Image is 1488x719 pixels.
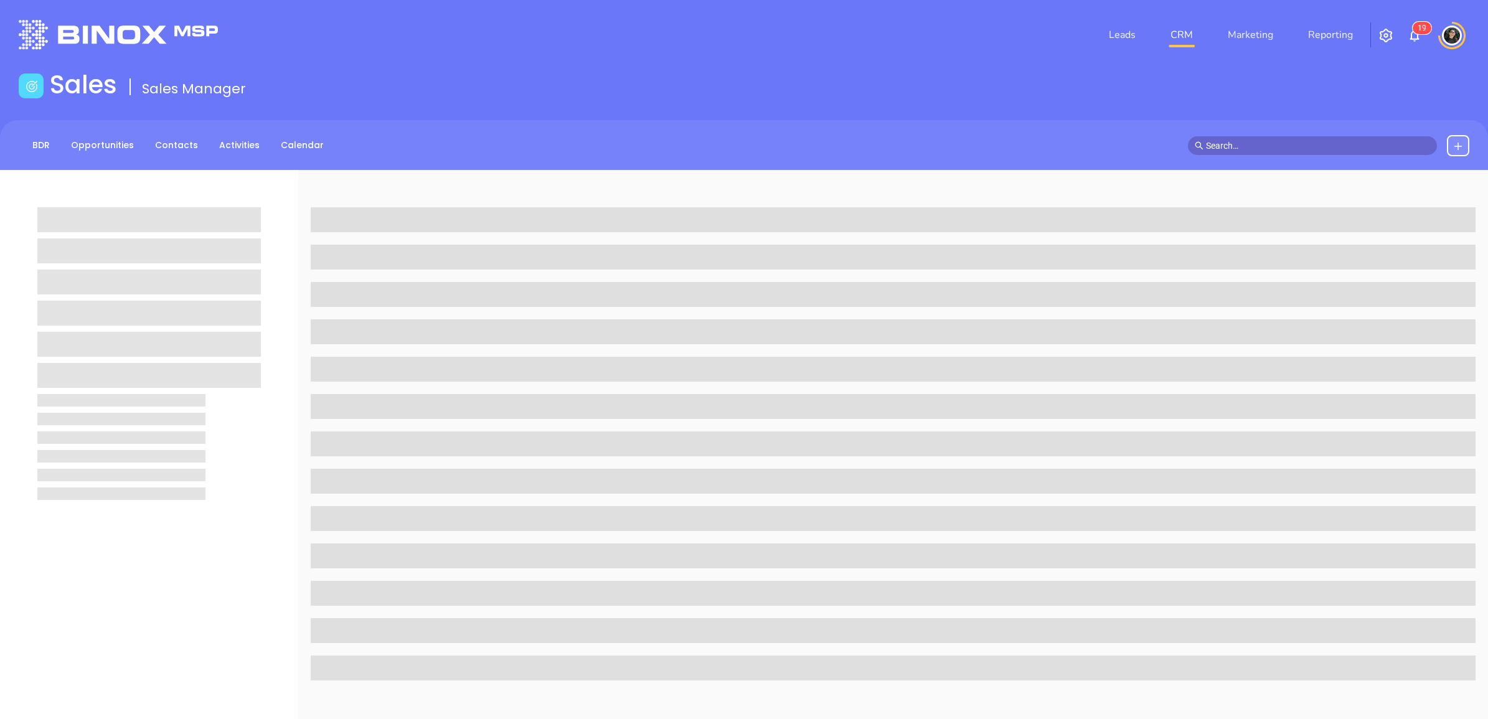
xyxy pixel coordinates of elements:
[1378,28,1393,43] img: iconSetting
[1407,28,1422,43] img: iconNotification
[50,70,117,100] h1: Sales
[212,135,267,156] a: Activities
[1165,22,1198,47] a: CRM
[1413,22,1431,34] sup: 19
[1223,22,1278,47] a: Marketing
[1422,24,1426,32] span: 9
[64,135,141,156] a: Opportunities
[1418,24,1422,32] span: 1
[25,135,57,156] a: BDR
[1206,139,1430,153] input: Search…
[148,135,205,156] a: Contacts
[142,79,246,98] span: Sales Manager
[19,20,218,49] img: logo
[1303,22,1358,47] a: Reporting
[273,135,331,156] a: Calendar
[1442,26,1462,45] img: user
[1195,141,1203,150] span: search
[1104,22,1141,47] a: Leads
